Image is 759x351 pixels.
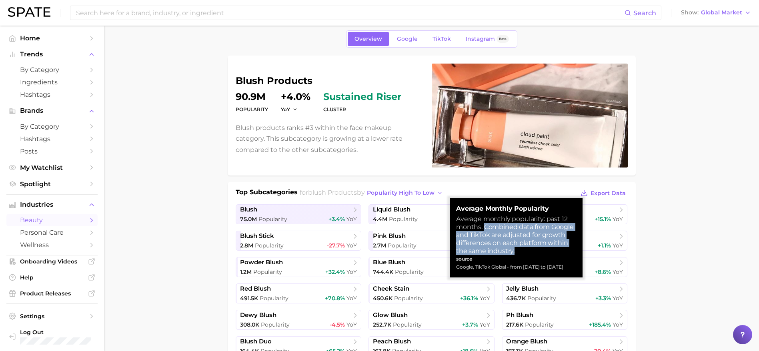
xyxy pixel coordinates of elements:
[591,190,626,197] span: Export Data
[236,187,298,199] h1: Top Subcategories
[20,91,84,98] span: Hashtags
[373,215,387,223] span: 4.4m
[6,310,98,322] a: Settings
[255,242,284,249] span: Popularity
[346,295,357,302] span: YoY
[502,310,628,330] a: ph blush217.6k Popularity+185.4% YoY
[328,215,345,223] span: +3.4%
[236,122,422,155] p: Blush products ranks #3 within the face makeup category. This subcategory is growing at a lower r...
[527,295,556,302] span: Popularity
[613,242,623,249] span: YoY
[6,133,98,145] a: Hashtags
[598,242,611,249] span: +1.1%
[506,285,539,293] span: jelly blush
[506,295,526,302] span: 436.7k
[236,283,362,303] a: red blush491.5k Popularity+70.8% YoY
[613,215,623,223] span: YoY
[346,242,357,249] span: YoY
[20,148,84,155] span: Posts
[240,311,276,319] span: dewy blush
[499,36,507,42] span: Beta
[346,215,357,223] span: YoY
[240,295,258,302] span: 491.5k
[393,321,422,328] span: Popularity
[6,226,98,239] a: personal care
[6,48,98,60] button: Trends
[6,178,98,190] a: Spotlight
[368,204,495,224] a: liquid blush4.4m Popularity+15.7% YoY
[460,295,478,302] span: +36.1%
[681,10,699,15] span: Show
[480,295,490,302] span: YoY
[589,321,611,328] span: +185.4%
[6,162,98,174] a: My Watchlist
[595,215,611,223] span: +15.1%
[240,338,272,345] span: blush duo
[679,8,753,18] button: ShowGlobal Market
[20,274,84,281] span: Help
[426,32,458,46] a: TikTok
[20,229,84,236] span: personal care
[20,313,84,320] span: Settings
[261,321,290,328] span: Popularity
[579,187,627,199] button: Export Data
[6,271,98,283] a: Help
[346,321,357,328] span: YoY
[6,287,98,299] a: Product Releases
[613,268,623,275] span: YoY
[240,268,252,275] span: 1.2m
[365,187,445,198] button: popularity high to low
[281,106,298,113] button: YoY
[20,201,84,208] span: Industries
[354,36,382,42] span: Overview
[595,295,611,302] span: +3.3%
[506,338,547,345] span: orange blush
[368,283,495,303] a: cheek stain450.6k Popularity+36.1% YoY
[308,189,357,196] span: blush products
[281,106,290,113] span: YoY
[6,326,98,347] a: Log out. Currently logged in with e-mail saracespedes@belcorp.biz.
[20,135,84,143] span: Hashtags
[236,76,422,86] h1: blush products
[373,232,406,240] span: pink blush
[6,105,98,117] button: Brands
[240,215,257,223] span: 75.0m
[456,263,576,271] div: Google, TikTok Global - from [DATE] to [DATE]
[6,76,98,88] a: Ingredients
[456,215,576,255] div: Average monthly popularity: past 12 months. Combined data from Google and TikTok are adjusted for...
[595,268,611,275] span: +8.6%
[397,36,418,42] span: Google
[367,189,435,196] span: popularity high to low
[260,295,288,302] span: Popularity
[20,258,84,265] span: Onboarding Videos
[368,231,495,251] a: pink blush2.7m Popularity+29.1% YoY
[240,321,259,328] span: 308.0k
[6,199,98,211] button: Industries
[253,268,282,275] span: Popularity
[20,78,84,86] span: Ingredients
[459,32,516,46] a: InstagramBeta
[236,310,362,330] a: dewy blush308.0k Popularity-4.5% YoY
[327,242,345,249] span: -27.7%
[373,242,386,249] span: 2.7m
[373,259,405,266] span: blue blush
[373,321,391,328] span: 252.7k
[300,189,445,196] span: for by
[6,255,98,267] a: Onboarding Videos
[395,268,424,275] span: Popularity
[8,7,50,17] img: SPATE
[373,268,393,275] span: 744.4k
[456,205,576,213] strong: Average Monthly Popularity
[236,105,268,114] dt: Popularity
[323,92,401,102] span: sustained riser
[6,145,98,158] a: Posts
[394,295,423,302] span: Popularity
[525,321,554,328] span: Popularity
[20,180,84,188] span: Spotlight
[480,321,490,328] span: YoY
[462,321,478,328] span: +3.7%
[20,123,84,130] span: by Category
[281,92,310,102] dd: +4.0%
[20,51,84,58] span: Trends
[240,206,257,213] span: blush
